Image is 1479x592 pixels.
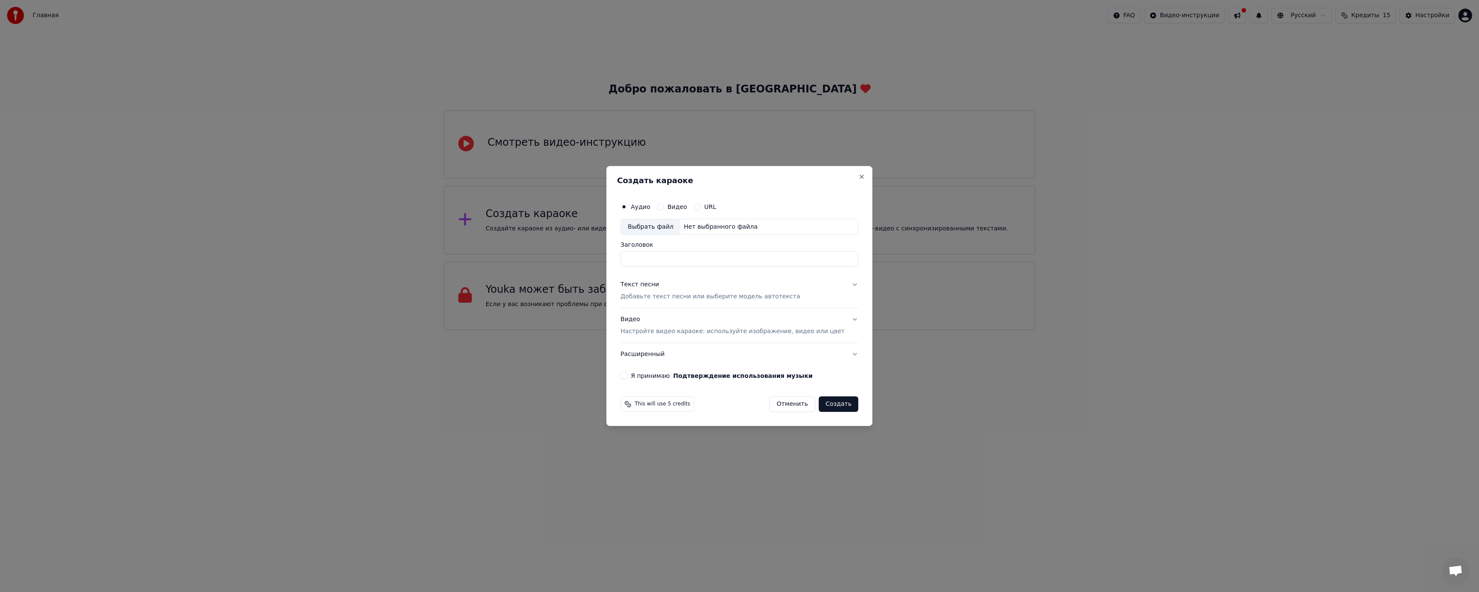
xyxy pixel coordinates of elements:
button: Создать [819,396,858,412]
button: Отменить [769,396,815,412]
label: Видео [667,204,687,210]
button: Расширенный [620,343,858,365]
label: Я принимаю [631,373,813,379]
span: This will use 5 credits [635,401,690,408]
h2: Создать караоке [617,177,862,184]
label: Заголовок [620,242,858,248]
button: ВидеоНастройте видео караоке: используйте изображение, видео или цвет [620,309,858,343]
div: Нет выбранного файла [680,223,761,231]
label: URL [704,204,716,210]
div: Текст песни [620,281,659,289]
button: Я принимаю [673,373,813,379]
button: Текст песниДобавьте текст песни или выберите модель автотекста [620,274,858,308]
div: Выбрать файл [621,219,680,235]
p: Настройте видео караоке: используйте изображение, видео или цвет [620,327,844,336]
p: Добавьте текст песни или выберите модель автотекста [620,293,800,301]
div: Видео [620,316,844,336]
label: Аудио [631,204,650,210]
